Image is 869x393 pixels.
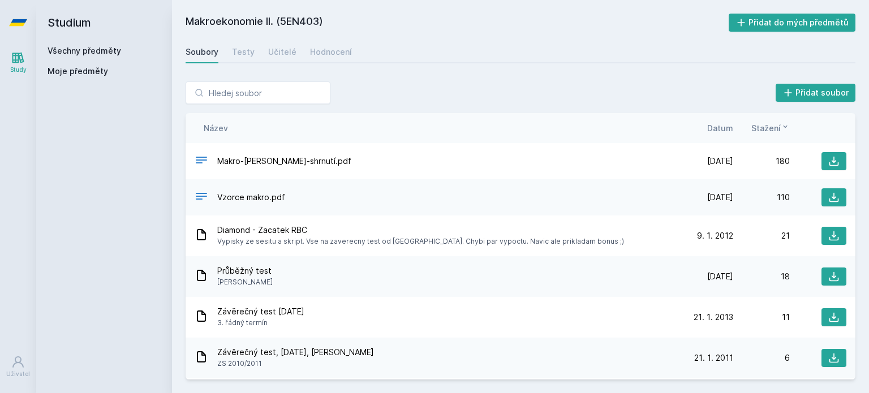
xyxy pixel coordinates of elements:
span: Závěrečný test, [DATE], [PERSON_NAME] [217,347,374,358]
span: Vzorce makro.pdf [217,192,285,203]
div: 18 [733,271,790,282]
div: 180 [733,156,790,167]
div: Hodnocení [310,46,352,58]
div: Uživatel [6,370,30,378]
a: Soubory [186,41,218,63]
span: [DATE] [707,271,733,282]
button: Stažení [751,122,790,134]
div: Study [10,66,27,74]
span: Vypisky ze sesitu a skript. Vse na zaverecny test od [GEOGRAPHIC_DATA]. Chybi par vypoctu. Navic ... [217,236,624,247]
button: Přidat soubor [776,84,856,102]
a: Učitelé [268,41,296,63]
span: Průběžný test [217,265,273,277]
div: 6 [733,352,790,364]
span: 9. 1. 2012 [697,230,733,241]
button: Datum [707,122,733,134]
div: 21 [733,230,790,241]
span: Závěrečný test [DATE] [217,306,304,317]
input: Hledej soubor [186,81,330,104]
span: 3. řádný termín [217,317,304,329]
div: 110 [733,192,790,203]
span: [DATE] [707,156,733,167]
div: Učitelé [268,46,296,58]
span: 21. 1. 2013 [694,312,733,323]
span: Makro-[PERSON_NAME]-shrnutí.pdf [217,156,351,167]
div: Testy [232,46,255,58]
span: Diamond - Zacatek RBC [217,224,624,236]
div: 11 [733,312,790,323]
a: Uživatel [2,349,34,384]
button: Název [204,122,228,134]
a: Všechny předměty [48,46,121,55]
button: Přidat do mých předmětů [729,14,856,32]
div: PDF [195,189,208,206]
a: Testy [232,41,255,63]
div: Soubory [186,46,218,58]
span: ZS 2010/2011 [217,358,374,369]
span: 21. 1. 2011 [694,352,733,364]
span: Stažení [751,122,781,134]
span: [PERSON_NAME] [217,277,273,288]
div: PDF [195,153,208,170]
h2: Makroekonomie II. (5EN403) [186,14,729,32]
a: Hodnocení [310,41,352,63]
a: Study [2,45,34,80]
span: Moje předměty [48,66,108,77]
span: [DATE] [707,192,733,203]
